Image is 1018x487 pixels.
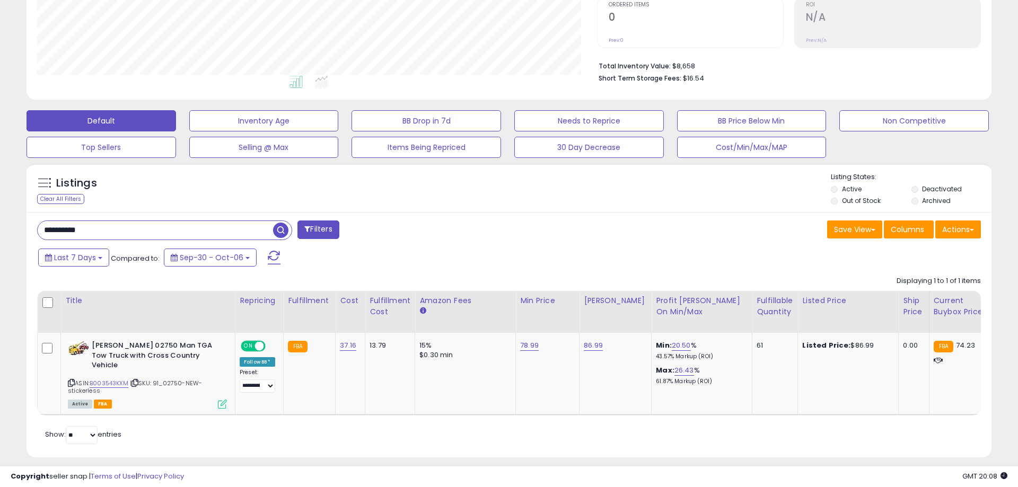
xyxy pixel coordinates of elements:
[656,378,744,385] p: 61.87% Markup (ROI)
[189,137,339,158] button: Selling @ Max
[656,340,672,350] b: Min:
[806,2,980,8] span: ROI
[520,340,539,351] a: 78.99
[352,110,501,131] button: BB Drop in 7d
[672,340,691,351] a: 20.50
[240,357,275,367] div: Follow BB *
[806,11,980,25] h2: N/A
[180,252,243,263] span: Sep-30 - Oct-06
[352,137,501,158] button: Items Being Repriced
[419,295,511,306] div: Amazon Fees
[240,369,275,393] div: Preset:
[842,184,862,193] label: Active
[68,341,227,408] div: ASIN:
[656,353,744,360] p: 43.57% Markup (ROI)
[37,194,84,204] div: Clear All Filters
[757,295,793,317] div: Fulfillable Quantity
[520,295,575,306] div: Min Price
[297,220,339,239] button: Filters
[839,110,989,131] button: Non Competitive
[935,220,981,238] button: Actions
[842,196,881,205] label: Out of Stock
[90,379,128,388] a: B003543KXM
[370,341,407,350] div: 13.79
[56,176,97,191] h5: Listings
[757,341,789,350] div: 61
[68,379,202,395] span: | SKU: 91_02750-NEW-stickerless
[11,472,184,482] div: seller snap | |
[264,342,281,351] span: OFF
[419,350,507,360] div: $0.30 min
[831,172,991,182] p: Listing States:
[922,184,962,193] label: Deactivated
[94,400,112,409] span: FBA
[956,340,975,350] span: 74.23
[68,341,89,356] img: 51dYRaBs6qL._SL40_.jpg
[189,110,339,131] button: Inventory Age
[802,340,850,350] b: Listed Price:
[827,220,882,238] button: Save View
[27,110,176,131] button: Default
[54,252,96,263] span: Last 7 Days
[677,110,827,131] button: BB Price Below Min
[288,341,308,352] small: FBA
[240,295,279,306] div: Repricing
[91,471,136,481] a: Terms of Use
[288,295,331,306] div: Fulfillment
[922,196,951,205] label: Archived
[111,253,160,263] span: Compared to:
[609,37,624,43] small: Prev: 0
[656,366,744,385] div: %
[934,295,988,317] div: Current Buybox Price
[340,295,361,306] div: Cost
[806,37,827,43] small: Prev: N/A
[934,341,953,352] small: FBA
[656,365,674,375] b: Max:
[599,74,681,83] b: Short Term Storage Fees:
[11,471,49,481] strong: Copyright
[584,340,603,351] a: 86.99
[656,341,744,360] div: %
[674,365,694,376] a: 26.43
[599,61,671,70] b: Total Inventory Value:
[370,295,410,317] div: Fulfillment Cost
[514,110,664,131] button: Needs to Reprice
[65,295,231,306] div: Title
[514,137,664,158] button: 30 Day Decrease
[38,249,109,267] button: Last 7 Days
[164,249,257,267] button: Sep-30 - Oct-06
[92,341,221,373] b: [PERSON_NAME] 02750 Man TGA Tow Truck with Cross Country Vehicle
[683,73,704,83] span: $16.54
[677,137,827,158] button: Cost/Min/Max/MAP
[137,471,184,481] a: Privacy Policy
[897,276,981,286] div: Displaying 1 to 1 of 1 items
[419,341,507,350] div: 15%
[652,291,752,333] th: The percentage added to the cost of goods (COGS) that forms the calculator for Min & Max prices.
[802,341,890,350] div: $86.99
[884,220,934,238] button: Columns
[584,295,647,306] div: [PERSON_NAME]
[609,11,783,25] h2: 0
[68,400,92,409] span: All listings currently available for purchase on Amazon
[656,295,748,317] div: Profit [PERSON_NAME] on Min/Max
[609,2,783,8] span: Ordered Items
[891,224,924,235] span: Columns
[903,295,924,317] div: Ship Price
[962,471,1007,481] span: 2025-10-14 20:08 GMT
[45,429,121,439] span: Show: entries
[802,295,894,306] div: Listed Price
[903,341,920,350] div: 0.00
[27,137,176,158] button: Top Sellers
[599,59,973,72] li: $8,658
[419,306,426,316] small: Amazon Fees.
[242,342,255,351] span: ON
[340,340,356,351] a: 37.16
